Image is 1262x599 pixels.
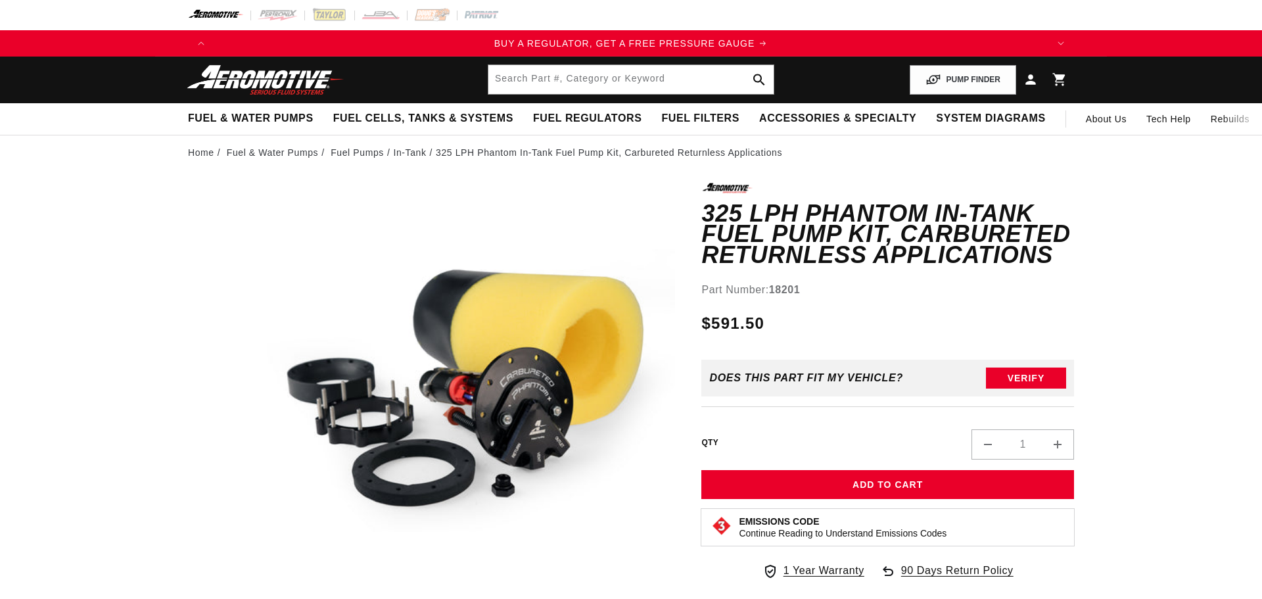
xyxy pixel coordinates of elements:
summary: System Diagrams [926,103,1055,134]
summary: Rebuilds [1201,103,1259,135]
li: In-Tank [393,145,436,160]
h1: 325 LPH Phantom In-Tank Fuel Pump Kit, Carbureted Returnless Applications [701,203,1074,266]
a: Fuel Pumps [331,145,384,160]
a: Home [188,145,214,160]
button: Add to Cart [701,470,1074,500]
span: Fuel Regulators [533,112,642,126]
p: Continue Reading to Understand Emissions Codes [739,527,947,539]
summary: Fuel & Water Pumps [178,103,323,134]
a: BUY A REGULATOR, GET A FREE PRESSURE GAUGE [214,36,1048,51]
div: Does This part fit My vehicle? [709,372,903,384]
button: Verify [986,368,1066,389]
span: Fuel Filters [661,112,739,126]
a: Fuel & Water Pumps [227,145,318,160]
nav: breadcrumbs [188,145,1074,160]
span: About Us [1086,114,1127,124]
summary: Fuel Regulators [523,103,651,134]
label: QTY [701,437,718,448]
strong: 18201 [769,284,801,295]
span: System Diagrams [936,112,1045,126]
span: 1 Year Warranty [783,562,864,579]
span: Accessories & Specialty [759,112,916,126]
strong: Emissions Code [739,516,819,527]
summary: Tech Help [1136,103,1201,135]
button: Emissions CodeContinue Reading to Understand Emissions Codes [739,515,947,539]
button: PUMP FINDER [910,65,1016,95]
span: Fuel Cells, Tanks & Systems [333,112,513,126]
a: 1 Year Warranty [762,562,864,579]
li: 325 LPH Phantom In-Tank Fuel Pump Kit, Carbureted Returnless Applications [436,145,782,160]
summary: Fuel Filters [651,103,749,134]
input: Search by Part Number, Category or Keyword [488,65,774,94]
div: Part Number: [701,281,1074,299]
summary: Accessories & Specialty [749,103,926,134]
img: Emissions code [711,515,732,537]
span: BUY A REGULATOR, GET A FREE PRESSURE GAUGE [494,38,755,49]
span: Fuel & Water Pumps [188,112,314,126]
slideshow-component: Translation missing: en.sections.announcements.announcement_bar [155,30,1107,57]
span: Tech Help [1146,112,1191,126]
img: Aeromotive [183,64,348,95]
span: 90 Days Return Policy [901,562,1014,592]
button: Translation missing: en.sections.announcements.previous_announcement [188,30,214,57]
div: Announcement [214,36,1048,51]
span: Rebuilds [1211,112,1250,126]
div: 1 of 4 [214,36,1048,51]
span: $591.50 [701,312,764,335]
a: About Us [1076,103,1136,135]
a: 90 Days Return Policy [880,562,1014,592]
button: Translation missing: en.sections.announcements.next_announcement [1048,30,1074,57]
button: search button [745,65,774,94]
summary: Fuel Cells, Tanks & Systems [323,103,523,134]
